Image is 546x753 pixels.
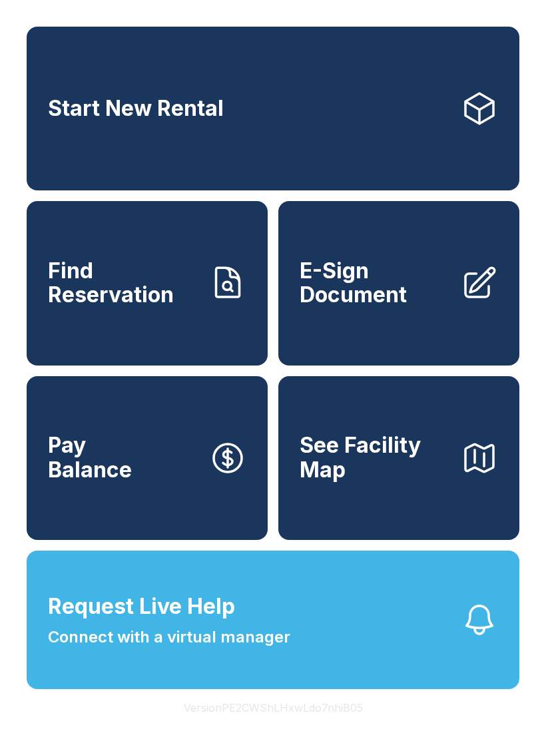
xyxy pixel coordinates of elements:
a: E-Sign Document [278,201,519,365]
span: See Facility Map [300,433,450,482]
span: Pay Balance [48,433,132,482]
button: VersionPE2CWShLHxwLdo7nhiB05 [173,689,374,726]
span: Request Live Help [48,591,235,623]
span: Find Reservation [48,259,198,308]
button: Request Live HelpConnect with a virtual manager [27,551,519,689]
button: See Facility Map [278,376,519,540]
a: Start New Rental [27,27,519,190]
span: Connect with a virtual manager [48,625,290,649]
span: Start New Rental [48,97,224,121]
a: Find Reservation [27,201,268,365]
a: PayBalance [27,376,268,540]
span: E-Sign Document [300,259,450,308]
